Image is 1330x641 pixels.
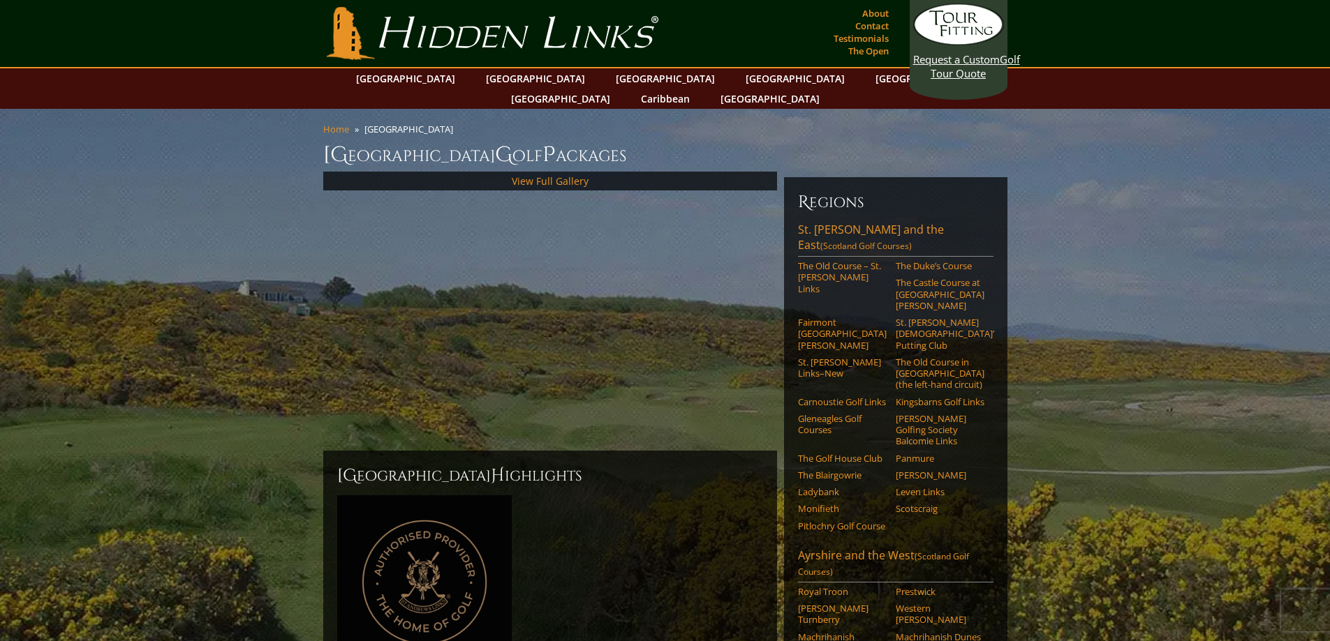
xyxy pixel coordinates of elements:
span: G [495,141,512,169]
a: Kingsbarns Golf Links [896,396,984,407]
a: The Castle Course at [GEOGRAPHIC_DATA][PERSON_NAME] [896,277,984,311]
a: Caribbean [634,89,697,109]
a: About [859,3,892,23]
a: [GEOGRAPHIC_DATA] [609,68,722,89]
a: [GEOGRAPHIC_DATA] [504,89,617,109]
span: P [542,141,556,169]
a: [PERSON_NAME] Golfing Society Balcomie Links [896,413,984,447]
a: [GEOGRAPHIC_DATA] [739,68,852,89]
a: St. [PERSON_NAME] Links–New [798,356,887,379]
a: [GEOGRAPHIC_DATA] [479,68,592,89]
a: The Old Course – St. [PERSON_NAME] Links [798,260,887,294]
a: The Blairgowrie [798,469,887,481]
a: Pitlochry Golf Course [798,520,887,531]
a: [PERSON_NAME] Turnberry [798,603,887,626]
a: St. [PERSON_NAME] and the East(Scotland Golf Courses) [798,222,993,257]
a: The Old Course in [GEOGRAPHIC_DATA] (the left-hand circuit) [896,356,984,391]
a: Ladybank [798,486,887,497]
a: Testimonials [830,29,892,48]
a: Carnoustie Golf Links [798,396,887,407]
a: The Duke’s Course [896,260,984,271]
span: Request a Custom [913,52,1000,66]
span: H [491,465,505,487]
a: The Open [845,41,892,61]
a: Fairmont [GEOGRAPHIC_DATA][PERSON_NAME] [798,317,887,351]
a: Leven Links [896,486,984,497]
a: Prestwick [896,586,984,597]
a: Ayrshire and the West(Scotland Golf Courses) [798,548,993,582]
a: Western [PERSON_NAME] [896,603,984,626]
a: [GEOGRAPHIC_DATA] [714,89,827,109]
a: Contact [852,16,892,36]
a: The Golf House Club [798,453,887,464]
a: Scotscraig [896,503,984,514]
span: (Scotland Golf Courses) [798,550,969,578]
a: Gleneagles Golf Courses [798,413,887,436]
h1: [GEOGRAPHIC_DATA] olf ackages [323,141,1007,169]
a: Request a CustomGolf Tour Quote [913,3,1004,80]
a: [GEOGRAPHIC_DATA] [869,68,982,89]
h2: [GEOGRAPHIC_DATA] ighlights [337,465,763,487]
a: Monifieth [798,503,887,514]
a: Panmure [896,453,984,464]
span: (Scotland Golf Courses) [820,240,912,252]
h6: Regions [798,191,993,213]
a: [GEOGRAPHIC_DATA] [349,68,462,89]
a: Home [323,123,349,135]
a: St. [PERSON_NAME] [DEMOGRAPHIC_DATA]’ Putting Club [896,317,984,351]
a: Royal Troon [798,586,887,597]
li: [GEOGRAPHIC_DATA] [364,123,459,135]
a: [PERSON_NAME] [896,469,984,481]
a: View Full Gallery [512,174,589,188]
